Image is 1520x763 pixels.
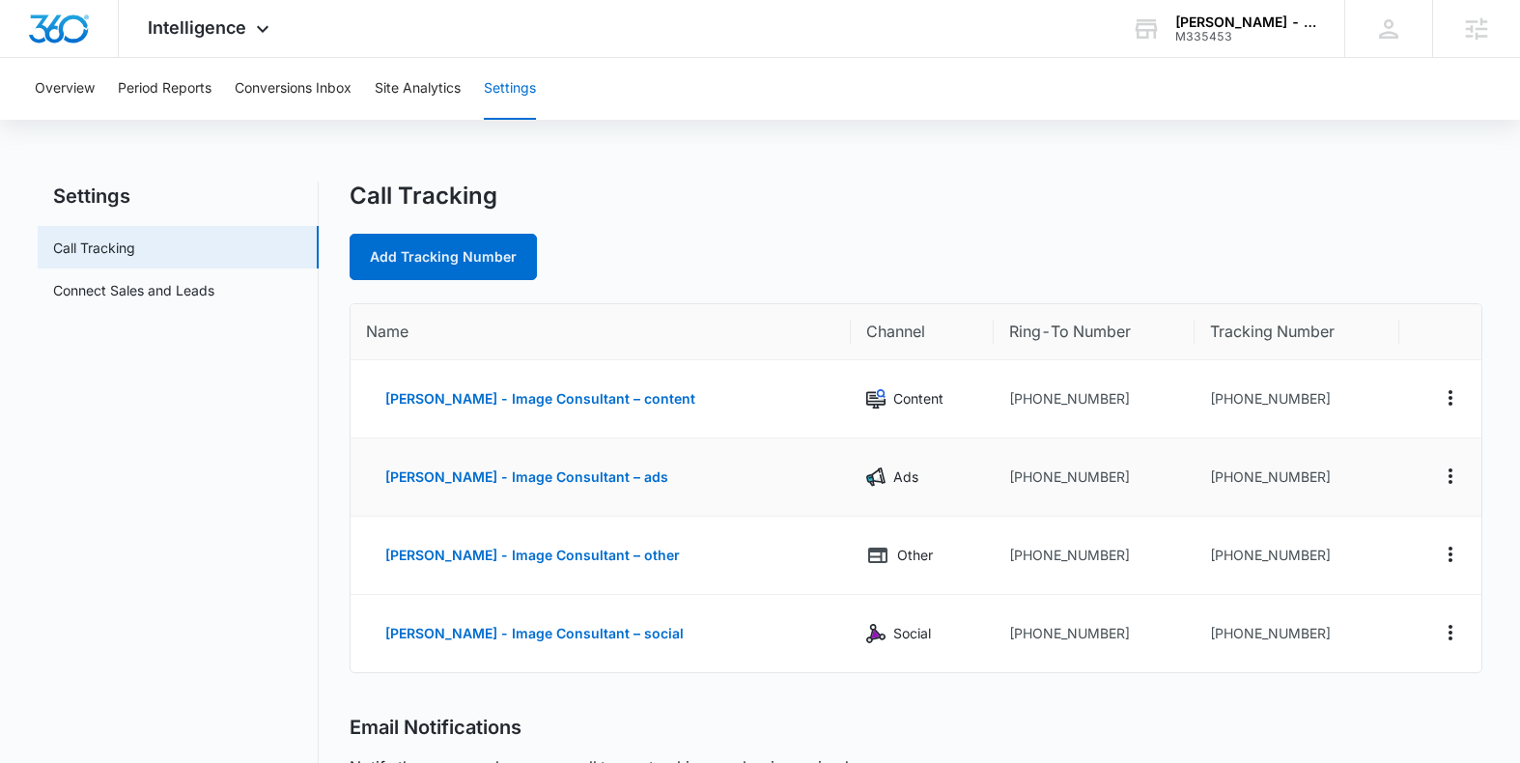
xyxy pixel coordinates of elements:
button: Settings [484,58,536,120]
th: Name [351,304,851,360]
td: [PHONE_NUMBER] [994,438,1195,517]
a: Connect Sales and Leads [53,280,214,300]
h2: Settings [38,182,319,211]
img: Social [866,624,886,643]
button: Actions [1435,617,1466,648]
button: Actions [1435,382,1466,413]
button: [PERSON_NAME] - Image Consultant – other [366,532,699,579]
p: Ads [893,466,918,488]
td: [PHONE_NUMBER] [994,595,1195,672]
td: [PHONE_NUMBER] [994,360,1195,438]
a: Add Tracking Number [350,234,537,280]
button: Overview [35,58,95,120]
p: Social [893,623,931,644]
button: [PERSON_NAME] - Image Consultant – social [366,610,703,657]
img: Content [866,389,886,409]
td: [PHONE_NUMBER] [1195,438,1399,517]
button: [PERSON_NAME] - Image Consultant – content [366,376,715,422]
button: [PERSON_NAME] - Image Consultant – ads [366,454,688,500]
h2: Email Notifications [350,716,521,740]
button: Conversions Inbox [235,58,352,120]
span: Intelligence [148,17,246,38]
button: Period Reports [118,58,211,120]
a: Call Tracking [53,238,135,258]
img: Ads [866,467,886,487]
div: account id [1175,30,1316,43]
p: Content [893,388,943,410]
td: [PHONE_NUMBER] [1195,517,1399,595]
td: [PHONE_NUMBER] [1195,360,1399,438]
th: Tracking Number [1195,304,1399,360]
th: Channel [851,304,994,360]
p: Other [897,545,933,566]
button: Actions [1435,461,1466,492]
td: [PHONE_NUMBER] [1195,595,1399,672]
td: [PHONE_NUMBER] [994,517,1195,595]
div: account name [1175,14,1316,30]
h1: Call Tracking [350,182,497,211]
button: Site Analytics [375,58,461,120]
button: Actions [1435,539,1466,570]
th: Ring-To Number [994,304,1195,360]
